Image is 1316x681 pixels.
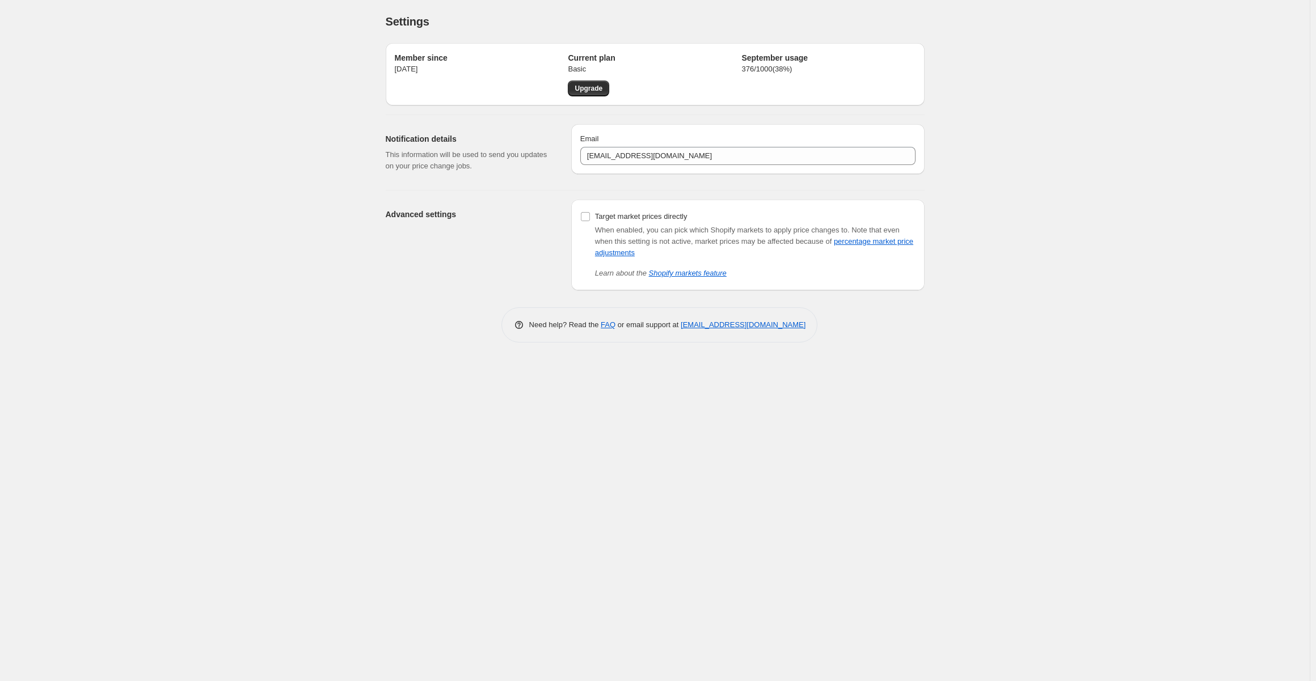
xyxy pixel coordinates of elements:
h2: Member since [395,52,568,64]
span: Email [580,134,599,143]
h2: Notification details [386,133,553,145]
span: Target market prices directly [595,212,687,221]
h2: Advanced settings [386,209,553,220]
p: Basic [568,64,741,75]
a: [EMAIL_ADDRESS][DOMAIN_NAME] [681,320,805,329]
span: Note that even when this setting is not active, market prices may be affected because of [595,226,913,257]
i: Learn about the [595,269,727,277]
a: Upgrade [568,81,609,96]
a: Shopify markets feature [649,269,727,277]
a: FAQ [601,320,615,329]
span: Settings [386,15,429,28]
h2: Current plan [568,52,741,64]
p: This information will be used to send you updates on your price change jobs. [386,149,553,172]
h2: September usage [741,52,915,64]
span: or email support at [615,320,681,329]
p: 376 / 1000 ( 38 %) [741,64,915,75]
p: [DATE] [395,64,568,75]
span: Need help? Read the [529,320,601,329]
span: When enabled, you can pick which Shopify markets to apply price changes to. [595,226,850,234]
span: Upgrade [575,84,602,93]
